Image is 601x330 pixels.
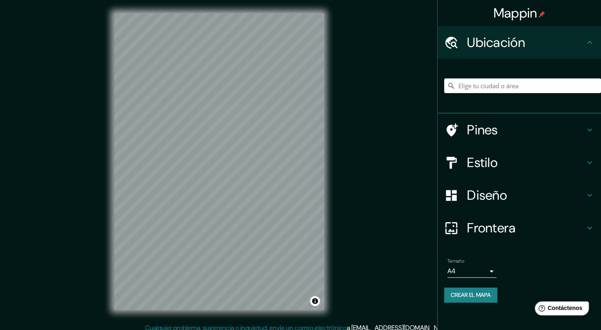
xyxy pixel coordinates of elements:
h4: Ubicación [467,34,585,51]
font: Crear el mapa [451,290,491,300]
button: Crear el mapa [444,288,497,303]
div: Ubicación [438,26,601,59]
h4: Diseño [467,187,585,203]
h4: Frontera [467,220,585,236]
h4: Estilo [467,154,585,171]
font: Mappin [494,4,537,22]
div: Pines [438,114,601,146]
iframe: Help widget launcher [528,298,592,321]
button: Alternar atribución [310,296,320,306]
div: Diseño [438,179,601,212]
label: Tamaño [447,258,464,265]
div: Estilo [438,146,601,179]
input: Elige tu ciudad o área [444,78,601,93]
h4: Pines [467,122,585,138]
div: A4 [447,265,496,278]
img: pin-icon.png [538,11,545,18]
div: Frontera [438,212,601,244]
canvas: Mapa [114,13,324,310]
